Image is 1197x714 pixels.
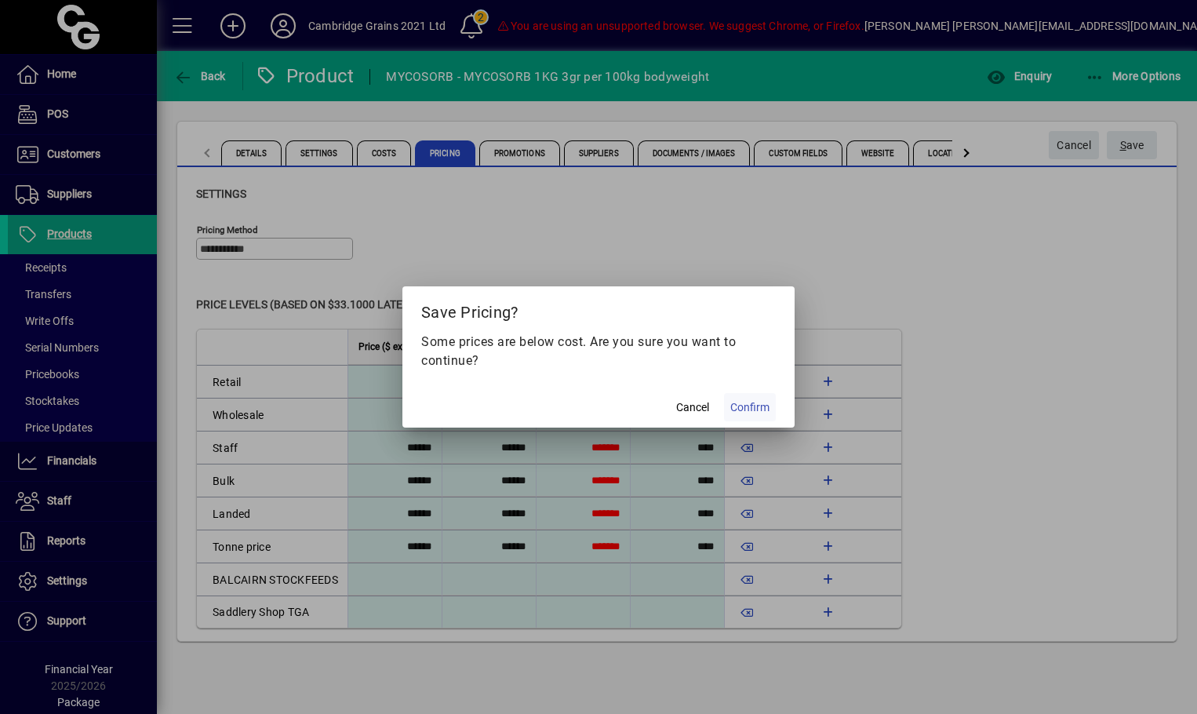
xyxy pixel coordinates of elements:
p: Some prices are below cost. Are you sure you want to continue? [421,333,776,370]
button: Cancel [668,393,718,421]
span: Confirm [730,399,769,416]
span: Cancel [676,399,709,416]
button: Confirm [724,393,776,421]
h2: Save Pricing? [402,286,795,332]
